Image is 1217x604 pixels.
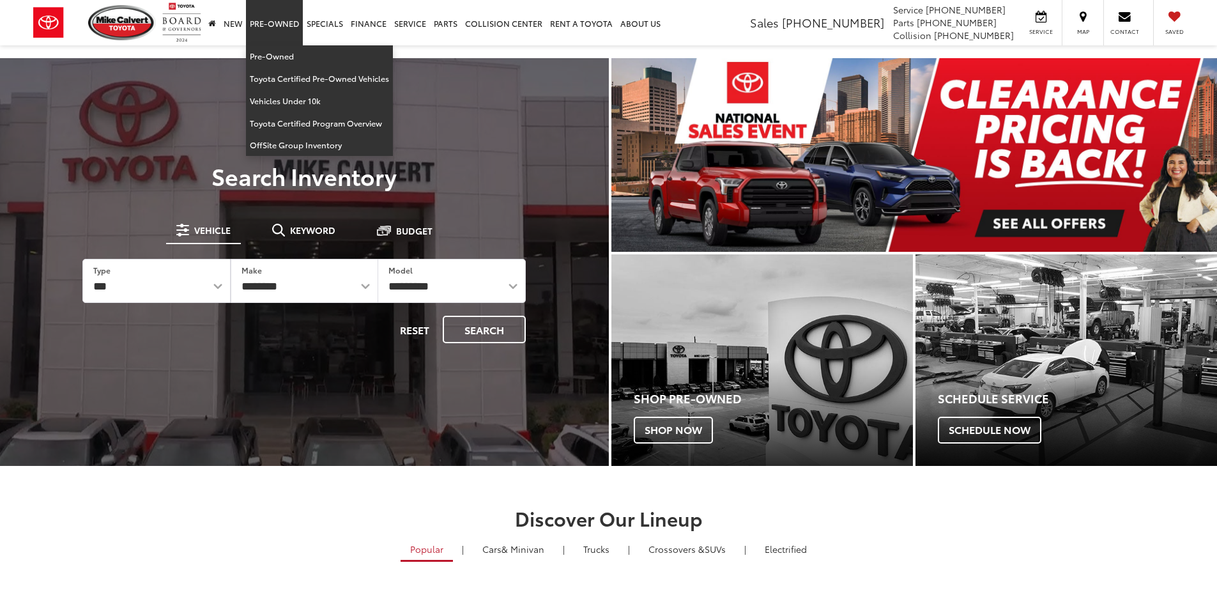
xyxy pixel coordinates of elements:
[934,29,1014,42] span: [PHONE_NUMBER]
[1027,27,1055,36] span: Service
[915,254,1217,466] a: Schedule Service Schedule Now
[93,265,111,275] label: Type
[634,392,913,405] h4: Shop Pre-Owned
[611,254,913,466] a: Shop Pre-Owned Shop Now
[611,254,913,466] div: Toyota
[401,538,453,562] a: Popular
[246,90,393,112] a: Vehicles Under 10k
[574,538,619,560] a: Trucks
[246,112,393,135] a: Toyota Certified Program Overview
[158,507,1059,529] h2: Discover Our Lineup
[241,265,262,275] label: Make
[1160,27,1188,36] span: Saved
[54,163,555,189] h3: Search Inventory
[501,543,544,555] span: & Minivan
[473,538,554,560] a: Cars
[938,392,1217,405] h4: Schedule Service
[639,538,735,560] a: SUVs
[246,68,393,90] a: Toyota Certified Pre-Owned Vehicles
[893,16,914,29] span: Parts
[648,543,705,555] span: Crossovers &
[246,45,393,68] a: Pre-Owned
[388,265,413,275] label: Model
[782,14,884,31] span: [PHONE_NUMBER]
[634,417,713,444] span: Shop Now
[389,316,440,343] button: Reset
[750,14,779,31] span: Sales
[1110,27,1139,36] span: Contact
[396,226,432,235] span: Budget
[893,3,923,16] span: Service
[459,543,467,555] li: |
[560,543,568,555] li: |
[625,543,633,555] li: |
[194,226,231,235] span: Vehicle
[938,417,1041,444] span: Schedule Now
[88,5,156,40] img: Mike Calvert Toyota
[443,316,526,343] button: Search
[915,254,1217,466] div: Toyota
[755,538,816,560] a: Electrified
[741,543,749,555] li: |
[290,226,335,235] span: Keyword
[1069,27,1097,36] span: Map
[926,3,1006,16] span: [PHONE_NUMBER]
[893,29,931,42] span: Collision
[246,134,393,156] a: OffSite Group Inventory
[917,16,997,29] span: [PHONE_NUMBER]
